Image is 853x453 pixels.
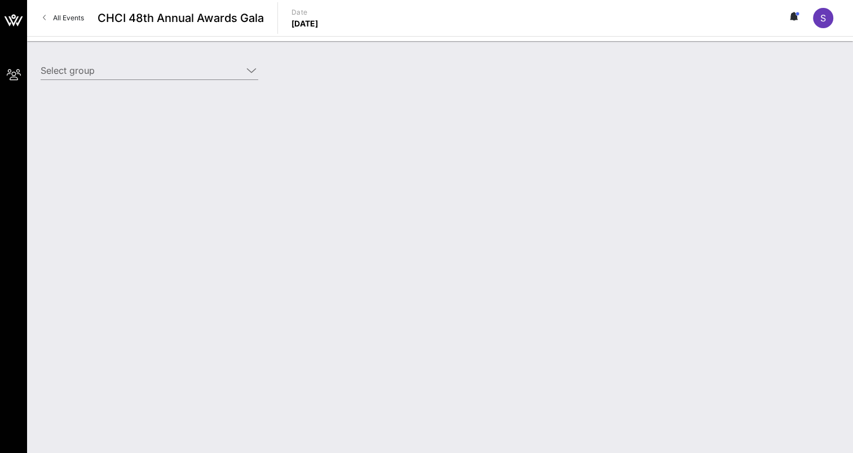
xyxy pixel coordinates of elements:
[291,7,319,18] p: Date
[813,8,833,28] div: S
[820,12,826,24] span: S
[53,14,84,22] span: All Events
[291,18,319,29] p: [DATE]
[36,9,91,27] a: All Events
[98,10,264,26] span: CHCI 48th Annual Awards Gala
